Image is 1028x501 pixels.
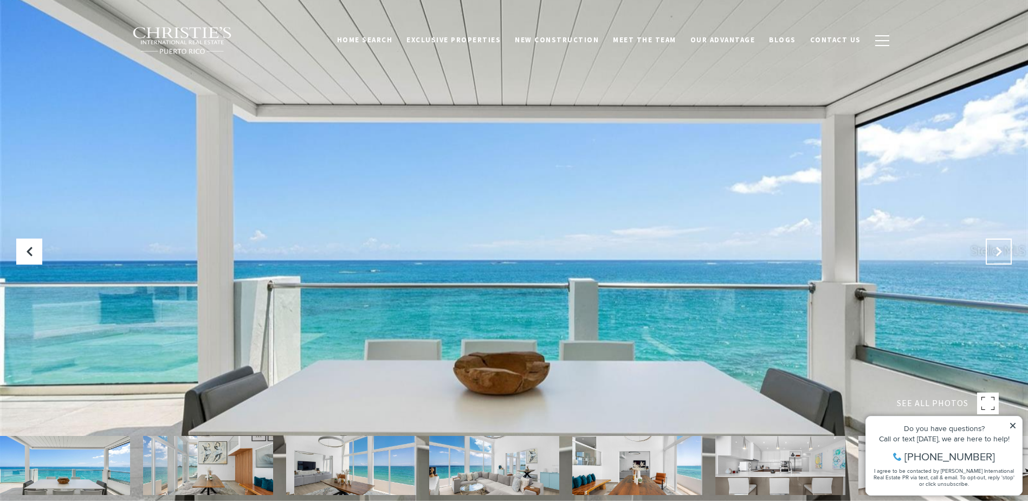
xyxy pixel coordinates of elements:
span: SEE ALL PHOTOS [897,396,968,410]
div: Call or text [DATE], we are here to help! [11,35,157,42]
div: Do you have questions? [11,24,157,32]
span: Contact Us [810,35,861,44]
span: [PHONE_NUMBER] [44,51,135,62]
a: Exclusive Properties [399,30,508,50]
button: button [868,25,896,56]
span: Our Advantage [690,35,755,44]
img: 2 RAMPLA DEL ALMIRANTE Unit: A&B [429,436,559,495]
span: I agree to be contacted by [PERSON_NAME] International Real Estate PR via text, call & email. To ... [14,67,154,87]
span: New Construction [515,35,599,44]
span: Exclusive Properties [406,35,501,44]
a: Meet the Team [606,30,683,50]
a: Home Search [330,30,400,50]
a: Our Advantage [683,30,762,50]
span: Blogs [769,35,796,44]
img: Christie's International Real Estate black text logo [132,27,233,55]
img: 2 RAMPLA DEL ALMIRANTE Unit: A&B [715,436,845,495]
img: 2 RAMPLA DEL ALMIRANTE Unit: A&B [143,436,273,495]
button: Previous Slide [16,239,42,265]
img: 2 RAMPLA DEL ALMIRANTE Unit: A&B [858,436,988,495]
a: Blogs [762,30,803,50]
img: 2 RAMPLA DEL ALMIRANTE Unit: A&B [572,436,702,495]
button: Next Slide [986,239,1012,265]
img: 2 RAMPLA DEL ALMIRANTE Unit: A&B [286,436,416,495]
a: New Construction [508,30,606,50]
